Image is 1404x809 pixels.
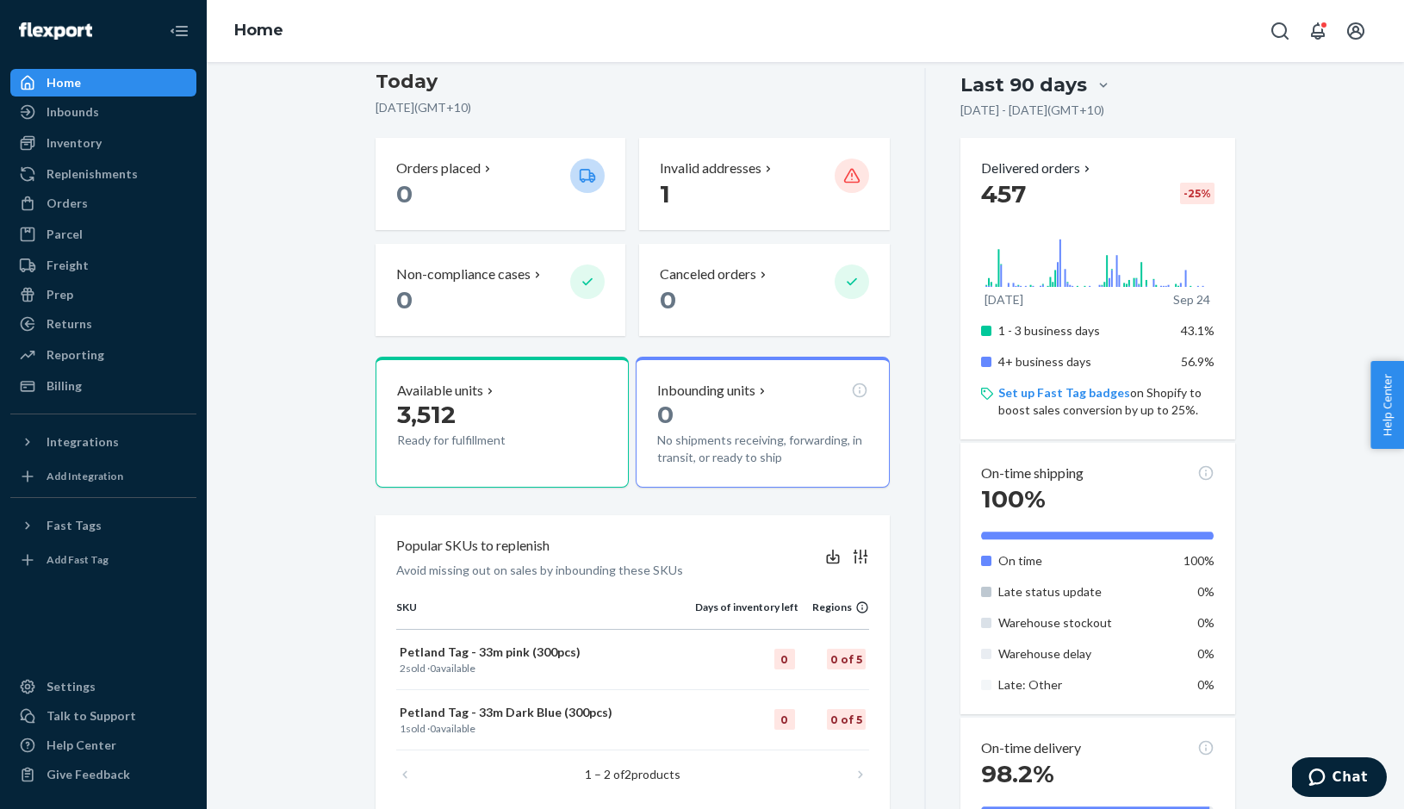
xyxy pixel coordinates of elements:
a: Returns [10,310,196,338]
p: Available units [397,381,483,401]
span: 1 [400,722,406,735]
p: Popular SKUs to replenish [396,536,550,556]
p: sold · available [400,721,692,736]
p: Avoid missing out on sales by inbounding these SKUs [396,562,683,579]
a: Add Fast Tag [10,546,196,574]
button: Fast Tags [10,512,196,539]
span: 0 [660,285,676,314]
span: 0 [430,662,436,675]
button: Open account menu [1339,14,1373,48]
p: 1 – 2 of products [585,766,680,783]
span: 0 [396,179,413,208]
div: 0 of 5 [827,649,866,669]
div: Settings [47,678,96,695]
div: Prep [47,286,73,303]
p: Orders placed [396,159,481,178]
a: Set up Fast Tag badges [998,385,1130,400]
div: Billing [47,377,82,395]
h3: Today [376,68,890,96]
a: Settings [10,673,196,700]
button: Non-compliance cases 0 [376,244,625,336]
span: 98.2% [981,759,1054,788]
p: 4+ business days [998,353,1168,370]
button: Talk to Support [10,702,196,730]
span: 0% [1197,646,1215,661]
div: Inventory [47,134,102,152]
a: Home [10,69,196,96]
button: Canceled orders 0 [639,244,889,336]
div: Help Center [47,737,116,754]
p: Ready for fulfillment [397,432,556,449]
button: Open Search Box [1263,14,1297,48]
p: Late status update [998,583,1168,601]
div: Regions [798,600,869,614]
span: 0% [1197,615,1215,630]
span: 100% [981,484,1046,513]
div: Talk to Support [47,707,136,725]
div: Last 90 days [960,72,1087,98]
p: on Shopify to boost sales conversion by up to 25%. [998,384,1215,419]
p: Warehouse delay [998,645,1168,663]
a: Prep [10,281,196,308]
button: Orders placed 0 [376,138,625,230]
p: Invalid addresses [660,159,761,178]
span: 1 [660,179,670,208]
button: Invalid addresses 1 [639,138,889,230]
button: Inbounding units0No shipments receiving, forwarding, in transit, or ready to ship [636,357,889,488]
a: Home [234,21,283,40]
span: 0% [1197,677,1215,692]
div: Reporting [47,346,104,364]
div: Parcel [47,226,83,243]
p: Warehouse stockout [998,614,1168,632]
button: Delivered orders [981,159,1094,178]
div: -25 % [1180,183,1215,204]
div: Returns [47,315,92,333]
span: 0 [396,285,413,314]
span: 457 [981,179,1026,208]
div: Add Fast Tag [47,552,109,567]
a: Parcel [10,221,196,248]
div: 0 [774,709,795,730]
img: Flexport logo [19,22,92,40]
p: Non-compliance cases [396,264,531,284]
span: 2 [624,767,631,781]
p: Inbounding units [657,381,755,401]
span: 43.1% [1181,323,1215,338]
div: Replenishments [47,165,138,183]
p: On-time delivery [981,738,1081,758]
button: Integrations [10,428,196,456]
div: Inbounds [47,103,99,121]
a: Add Integration [10,463,196,490]
p: Canceled orders [660,264,756,284]
div: Freight [47,257,89,274]
div: Give Feedback [47,766,130,783]
span: 3,512 [397,400,456,429]
span: 0 [657,400,674,429]
div: Integrations [47,433,119,451]
p: Petland Tag - 33m Dark Blue (300pcs) [400,704,692,721]
p: [DATE] ( GMT+10 ) [376,99,890,116]
p: Sep 24 [1173,291,1210,308]
a: Inbounds [10,98,196,126]
span: 2 [400,662,406,675]
a: Help Center [10,731,196,759]
div: Fast Tags [47,517,102,534]
p: On-time shipping [981,464,1084,483]
p: 1 - 3 business days [998,322,1168,339]
p: No shipments receiving, forwarding, in transit, or ready to ship [657,432,867,466]
div: Add Integration [47,469,123,483]
button: Close Navigation [162,14,196,48]
button: Help Center [1370,361,1404,449]
span: 0% [1197,584,1215,599]
iframe: Opens a widget where you can chat to one of our agents [1292,757,1387,800]
a: Freight [10,252,196,279]
button: Available units3,512Ready for fulfillment [376,357,629,488]
button: Give Feedback [10,761,196,788]
span: 56.9% [1181,354,1215,369]
span: 100% [1183,553,1215,568]
div: Home [47,74,81,91]
th: Days of inventory left [695,600,798,629]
